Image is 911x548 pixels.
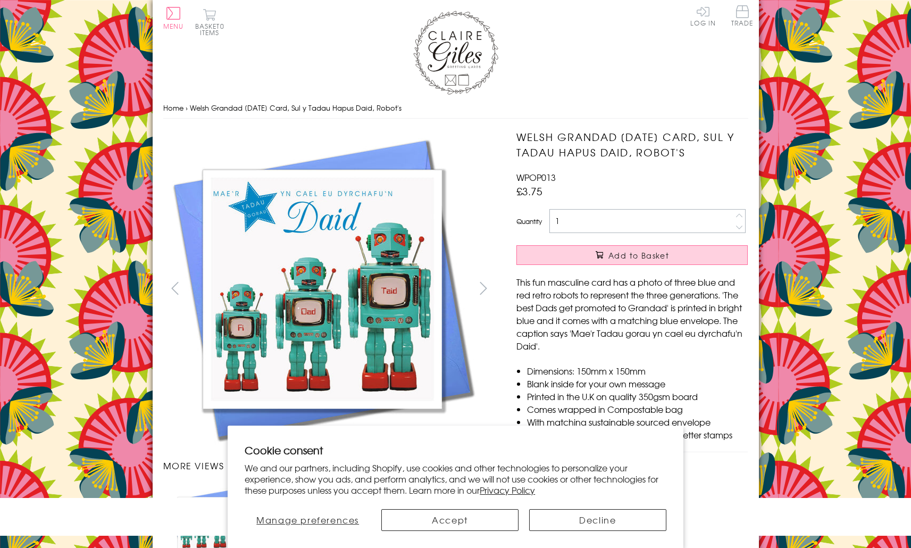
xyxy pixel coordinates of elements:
[690,5,716,26] a: Log In
[480,484,535,496] a: Privacy Policy
[529,509,666,531] button: Decline
[516,276,748,352] p: This fun masculine card has a photo of three blue and red retro robots to represent the three gen...
[195,9,224,36] button: Basket0 items
[163,7,184,29] button: Menu
[190,103,402,113] span: Welsh Grandad [DATE] Card, Sul y Tadau Hapus Daid, Robot's
[163,276,187,300] button: prev
[256,513,359,526] span: Manage preferences
[200,21,224,37] span: 0 items
[163,459,496,472] h3: More views
[516,129,748,160] h1: Welsh Grandad [DATE] Card, Sul y Tadau Hapus Daid, Robot's
[516,171,556,184] span: WPOP013
[731,5,754,28] a: Trade
[163,103,183,113] a: Home
[413,11,498,95] img: Claire Giles Greetings Cards
[245,443,666,458] h2: Cookie consent
[163,129,482,449] img: Welsh Grandad Father's Day Card, Sul y Tadau Hapus Daid, Robot's
[245,509,371,531] button: Manage preferences
[527,390,748,403] li: Printed in the U.K on quality 350gsm board
[527,416,748,428] li: With matching sustainable sourced envelope
[516,217,542,226] label: Quantity
[381,509,519,531] button: Accept
[186,103,188,113] span: ›
[608,250,669,261] span: Add to Basket
[731,5,754,26] span: Trade
[516,184,542,198] span: £3.75
[527,364,748,377] li: Dimensions: 150mm x 150mm
[245,462,666,495] p: We and our partners, including Shopify, use cookies and other technologies to personalize your ex...
[516,245,748,265] button: Add to Basket
[527,403,748,416] li: Comes wrapped in Compostable bag
[471,276,495,300] button: next
[527,377,748,390] li: Blank inside for your own message
[163,21,184,31] span: Menu
[163,97,748,119] nav: breadcrumbs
